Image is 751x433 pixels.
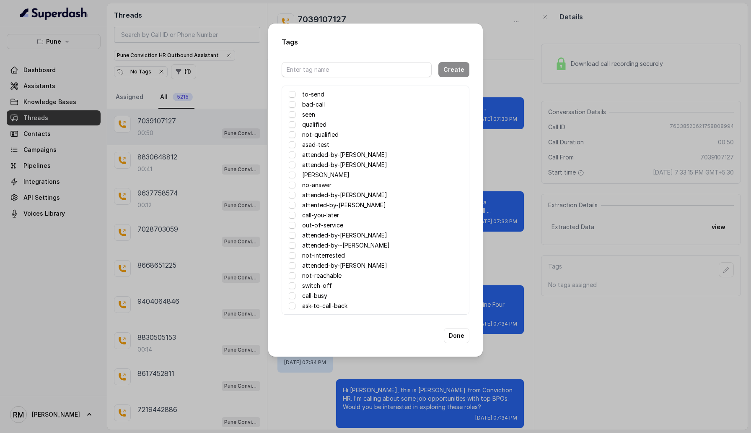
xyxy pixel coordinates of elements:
label: not-reachable [302,271,342,281]
label: switch-off [302,281,332,291]
label: [PERSON_NAME] [302,170,350,180]
label: attented-by-[PERSON_NAME] [302,200,386,210]
label: out-of-service [302,220,343,230]
label: qualified [302,120,326,130]
label: attended-by-[PERSON_NAME] [302,261,387,271]
label: attended-by-[PERSON_NAME] [302,230,387,240]
label: attended-by-[PERSON_NAME] [302,160,387,170]
label: ask-to-call-back [302,301,347,311]
label: attended-by-[PERSON_NAME] [302,150,387,160]
label: call-you-later [302,210,339,220]
button: Create [438,62,469,77]
input: Enter tag name [282,62,432,77]
h2: Tags [282,37,469,47]
label: bad-call [302,99,325,110]
label: attended-by-[PERSON_NAME] [302,190,387,200]
label: asad-test [302,140,329,150]
label: seen [302,110,315,120]
label: not-qualified [302,130,339,140]
button: Done [444,328,469,343]
label: no-answer [302,180,331,190]
label: call-busy [302,291,327,301]
label: not-interrested [302,250,345,261]
label: attended-by--[PERSON_NAME] [302,240,390,250]
label: to-send [302,89,324,99]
